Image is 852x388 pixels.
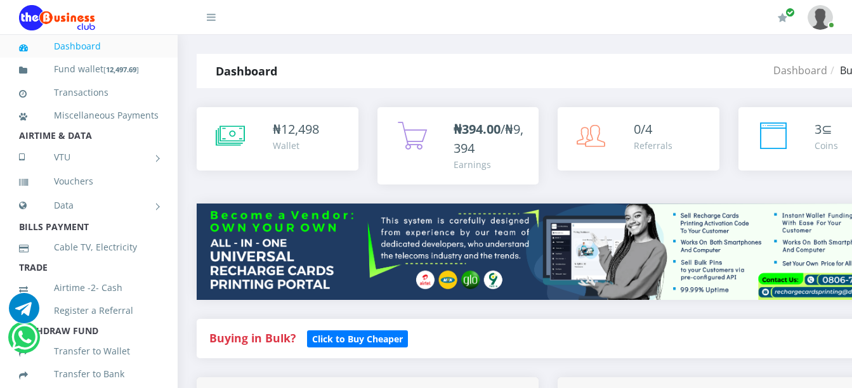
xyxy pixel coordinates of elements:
[19,141,159,173] a: VTU
[19,273,159,302] a: Airtime -2- Cash
[815,139,838,152] div: Coins
[19,55,159,84] a: Fund wallet[12,497.69]
[19,5,95,30] img: Logo
[808,5,833,30] img: User
[454,120,523,157] span: /₦9,394
[19,78,159,107] a: Transactions
[19,296,159,325] a: Register a Referral
[634,120,652,138] span: 0/4
[273,139,319,152] div: Wallet
[11,332,37,352] a: Chat for support
[307,330,408,346] a: Click to Buy Cheaper
[273,120,319,139] div: ₦
[815,120,822,138] span: 3
[778,13,787,23] i: Renew/Upgrade Subscription
[19,233,159,262] a: Cable TV, Electricity
[377,107,539,184] a: ₦394.00/₦9,394 Earnings
[815,120,838,139] div: ⊆
[454,158,527,171] div: Earnings
[454,120,501,138] b: ₦394.00
[785,8,795,17] span: Renew/Upgrade Subscription
[19,167,159,196] a: Vouchers
[19,337,159,366] a: Transfer to Wallet
[312,333,403,345] b: Click to Buy Cheaper
[558,107,719,171] a: 0/4 Referrals
[281,120,319,138] span: 12,498
[19,32,159,61] a: Dashboard
[216,63,277,79] strong: Dashboard
[103,65,139,74] small: [ ]
[19,190,159,221] a: Data
[19,101,159,130] a: Miscellaneous Payments
[634,139,672,152] div: Referrals
[773,63,827,77] a: Dashboard
[106,65,136,74] b: 12,497.69
[209,330,296,346] strong: Buying in Bulk?
[9,302,39,323] a: Chat for support
[197,107,358,171] a: ₦12,498 Wallet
